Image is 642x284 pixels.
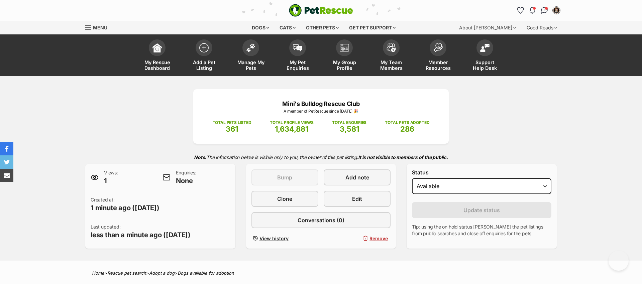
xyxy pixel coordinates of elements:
img: group-profile-icon-3fa3cf56718a62981997c0bc7e787c4b2cf8bcc04b72c1350f741eb67cf2f40e.svg [340,44,349,52]
img: member-resources-icon-8e73f808a243e03378d46382f2149f9095a855e16c252ad45f914b54edf8863c.svg [433,43,443,52]
a: Clone [251,191,318,207]
button: Notifications [527,5,538,16]
strong: It is not visible to members of the public. [358,154,448,160]
iframe: Help Scout Beacon - Open [609,251,629,271]
div: About [PERSON_NAME] [454,21,521,34]
img: notifications-46538b983faf8c2785f20acdc204bb7945ddae34d4c08c2a6579f10ce5e182be.svg [530,7,535,14]
img: team-members-icon-5396bd8760b3fe7c0b43da4ab00e1e3bb1a5d9ba89233759b79545d2d3fc5d0d.svg [387,43,396,52]
a: Manage My Pets [227,36,274,76]
p: TOTAL PETS LISTED [213,120,251,126]
span: 3,581 [340,125,359,133]
div: > > > [75,271,567,276]
img: dashboard-icon-eb2f2d2d3e046f16d808141f083e7271f6b2e854fb5c12c21221c1fb7104beca.svg [152,43,162,52]
img: manage-my-pets-icon-02211641906a0b7f246fdf0571729dbe1e7629f14944591b6c1af311fb30b64b.svg [246,43,255,52]
button: Remove [324,234,391,243]
span: My Team Members [376,59,406,71]
label: Status [412,169,551,175]
a: Conversations [539,5,550,16]
p: Views: [104,169,118,185]
span: Edit [352,195,362,203]
a: View history [251,234,318,243]
a: Dogs available for adoption [178,270,234,276]
a: Member Resources [415,36,461,76]
span: None [176,176,196,185]
p: TOTAL PETS ADOPTED [385,120,429,126]
div: Get pet support [344,21,400,34]
p: Last updated: [91,224,191,240]
div: Cats [275,21,300,34]
p: The information below is visible only to you, the owner of this pet listing. [85,150,557,164]
p: Created at: [91,196,159,212]
a: Menu [85,21,112,33]
a: My Rescue Dashboard [134,36,181,76]
button: Update status [412,202,551,218]
span: Support Help Desk [470,59,500,71]
p: A member of PetRescue since [DATE] 🎉 [203,108,439,114]
span: 361 [226,125,238,133]
span: My Rescue Dashboard [142,59,172,71]
a: My Team Members [368,36,415,76]
span: My Group Profile [329,59,359,71]
img: logo-e224e6f780fb5917bec1dbf3a21bbac754714ae5b6737aabdf751b685950b380.svg [289,4,353,17]
a: Home [92,270,104,276]
span: Conversations (0) [298,216,344,224]
div: Dogs [247,21,274,34]
span: Add note [345,173,369,181]
span: 286 [400,125,414,133]
a: Add a Pet Listing [181,36,227,76]
img: pet-enquiries-icon-7e3ad2cf08bfb03b45e93fb7055b45f3efa6380592205ae92323e6603595dc1f.svg [293,44,302,51]
span: 1 minute ago ([DATE]) [91,203,159,212]
img: chat-41dd97257d64d25036548639549fe6c8038ab92f7586957e7f3b1b290dea8141.svg [541,7,548,14]
p: TOTAL PROFILE VIEWS [270,120,314,126]
ul: Account quick links [515,5,562,16]
a: Edit [324,191,391,207]
a: PetRescue [289,4,353,17]
a: Favourites [515,5,526,16]
a: My Pet Enquiries [274,36,321,76]
img: help-desk-icon-fdf02630f3aa405de69fd3d07c3f3aa587a6932b1a1747fa1d2bba05be0121f9.svg [480,44,490,52]
div: Good Reads [522,21,562,34]
span: Add a Pet Listing [189,59,219,71]
a: Rescue pet search [107,270,146,276]
span: Manage My Pets [236,59,266,71]
p: Enquiries: [176,169,196,185]
img: add-pet-listing-icon-0afa8454b4691262ce3f59096e99ab1cd57d4a30225e0717b998d2c9b9846f56.svg [199,43,209,52]
span: Clone [277,195,292,203]
a: Support Help Desk [461,36,508,76]
span: Update status [463,206,500,214]
span: View history [259,235,289,242]
p: Tip: using the on hold status [PERSON_NAME] the pet listings from public searches and close off e... [412,224,551,237]
button: My account [551,5,562,16]
div: Other pets [301,21,343,34]
img: Bridie Smith profile pic [553,7,560,14]
span: My Pet Enquiries [283,59,313,71]
p: TOTAL ENQUIRIES [332,120,366,126]
a: Conversations (0) [251,212,391,228]
p: Mini's Bulldog Rescue Club [203,99,439,108]
span: 1,634,881 [275,125,308,133]
span: 1 [104,176,118,185]
strong: Note: [194,154,206,160]
span: Bump [277,173,292,181]
span: Menu [93,25,107,30]
span: Remove [369,235,388,242]
span: Member Resources [423,59,453,71]
span: less than a minute ago ([DATE]) [91,230,191,240]
a: Add note [324,169,391,185]
a: Adopt a dog [149,270,175,276]
button: Bump [251,169,318,185]
a: My Group Profile [321,36,368,76]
